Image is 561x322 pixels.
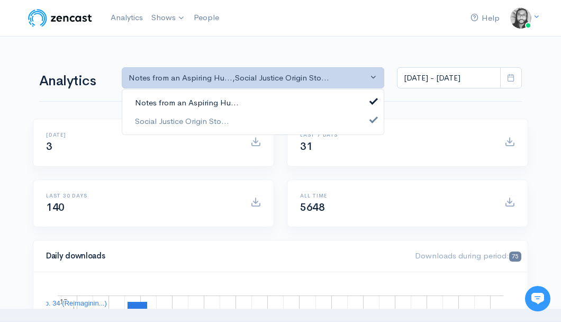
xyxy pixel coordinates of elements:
p: Find an answer quickly [14,182,197,194]
a: Analytics [106,6,147,29]
span: Downloads during period: [415,251,521,261]
a: Shows [147,6,189,30]
iframe: gist-messenger-bubble-iframe [525,286,550,311]
span: 75 [509,252,521,262]
h1: Hi 👋 [16,51,196,68]
text: 15 [60,298,67,306]
img: ... [510,7,531,29]
button: Notes from an Aspiring Hu..., Social Justice Origin Sto... [122,67,384,89]
h6: Last 30 days [46,193,238,199]
span: Social Justice Origin Sto... [135,115,229,127]
a: Help [466,7,504,30]
h2: Just let us know if you need anything and we'll be happy to help! 🙂 [16,70,196,121]
div: Notes from an Aspiring Hu... , Social Justice Origin Sto... [129,72,368,84]
h4: Daily downloads [46,252,402,261]
span: Notes from an Aspiring Hu... [135,97,239,109]
h6: Last 7 days [300,132,492,138]
span: 140 [46,201,65,214]
input: Search articles [31,199,189,220]
input: analytics date range selector [397,67,501,89]
h6: All time [300,193,492,199]
span: 5648 [300,201,324,214]
span: 3 [46,140,52,153]
h6: [DATE] [46,132,238,138]
text: Ep. 34 (Reimaginin...) [40,299,107,307]
span: New conversation [68,147,127,155]
a: People [189,6,223,29]
span: 31 [300,140,312,153]
img: ZenCast Logo [26,7,94,29]
button: New conversation [16,140,195,162]
h1: Analytics [39,74,109,89]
